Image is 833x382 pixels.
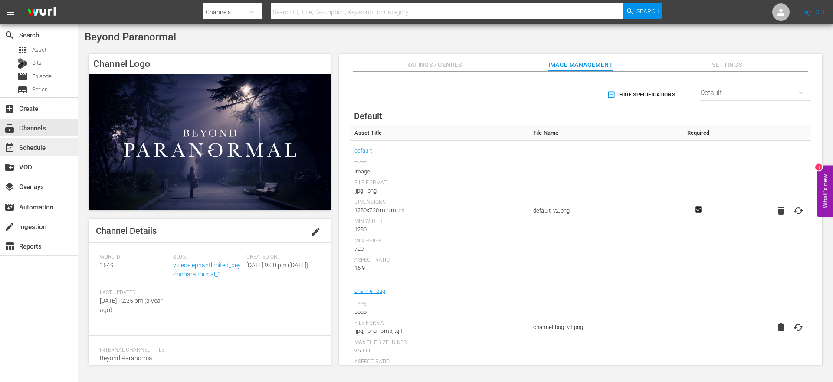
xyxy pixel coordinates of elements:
[354,359,525,365] div: Aspect Ratio
[100,289,169,296] span: Last Updated:
[623,3,662,19] button: Search
[354,245,525,253] div: 720
[354,167,525,176] div: Image
[529,141,679,281] td: default_v2.png
[4,162,15,173] span: VOD
[354,320,525,327] div: File Format
[802,9,825,16] a: Sign Out
[354,238,525,245] div: Min Height
[89,54,331,74] h4: Channel Logo
[354,186,525,195] div: .jpg, .png
[32,59,42,67] span: Bits
[700,81,811,105] div: Default
[100,297,163,313] span: [DATE] 12:25 pm (a year ago)
[246,262,308,269] span: [DATE] 9:00 pm ([DATE])
[354,218,525,225] div: Min Width
[693,206,704,213] svg: Required
[815,163,822,170] div: 1
[4,30,15,40] span: Search
[100,262,114,269] span: 1549
[32,85,48,94] span: Series
[354,225,525,234] div: 1280
[100,254,169,261] span: Wurl ID:
[32,72,52,81] span: Episode
[605,83,679,107] button: Hide Specifications
[173,262,241,278] a: videoelephantlimited_beyondparanormal_1
[4,182,15,192] span: Overlays
[695,60,760,70] span: Settings
[4,123,15,133] span: Channels
[4,103,15,114] span: Create
[402,60,467,70] span: Ratings / Genres
[354,257,525,264] div: Aspect Ratio
[4,143,15,153] span: Schedule
[17,71,28,82] span: Episode
[17,58,28,69] div: Bits
[89,74,331,210] img: Beyond Paranormal
[354,327,525,335] div: .jpg, .png, .bmp, .gif
[354,286,386,297] a: channel-bug
[529,281,679,374] td: channel-bug_v1.png
[5,7,16,17] span: menu
[529,125,679,141] th: File Name
[96,226,157,236] span: Channel Details
[354,145,372,156] a: default
[679,125,717,141] th: Required
[17,85,28,95] span: Series
[21,2,62,23] img: ans4CAIJ8jUAAAAAAAAAAAAAAAAAAAAAAAAgQb4GAAAAAAAAAAAAAAAAAAAAAAAAJMjXAAAAAAAAAAAAAAAAAAAAAAAAgAT5G...
[85,31,176,43] span: Beyond Paranormal
[636,3,659,19] span: Search
[354,301,525,308] div: Type
[246,254,315,261] span: Created On:
[548,60,613,70] span: Image Management
[354,199,525,206] div: Dimensions
[350,125,529,141] th: Asset Title
[817,165,833,217] button: Open Feedback Widget
[311,226,321,237] span: edit
[305,221,326,242] button: edit
[609,90,675,100] span: Hide Specifications
[4,222,15,232] span: Ingestion
[354,346,525,355] div: 25000
[100,347,315,354] span: Internal Channel Title:
[4,202,15,213] span: Automation
[32,46,46,54] span: Asset
[100,355,154,362] span: Beyond Paranormal
[17,45,28,55] span: Asset
[354,111,382,121] span: Default
[4,241,15,252] span: Reports
[354,308,525,316] div: Logo
[354,339,525,346] div: Max File Size In Kbs
[173,254,242,261] span: Slug:
[354,264,525,272] div: 16:9
[354,206,525,215] div: 1280x720 minimum
[354,160,525,167] div: Type
[354,179,525,186] div: File Format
